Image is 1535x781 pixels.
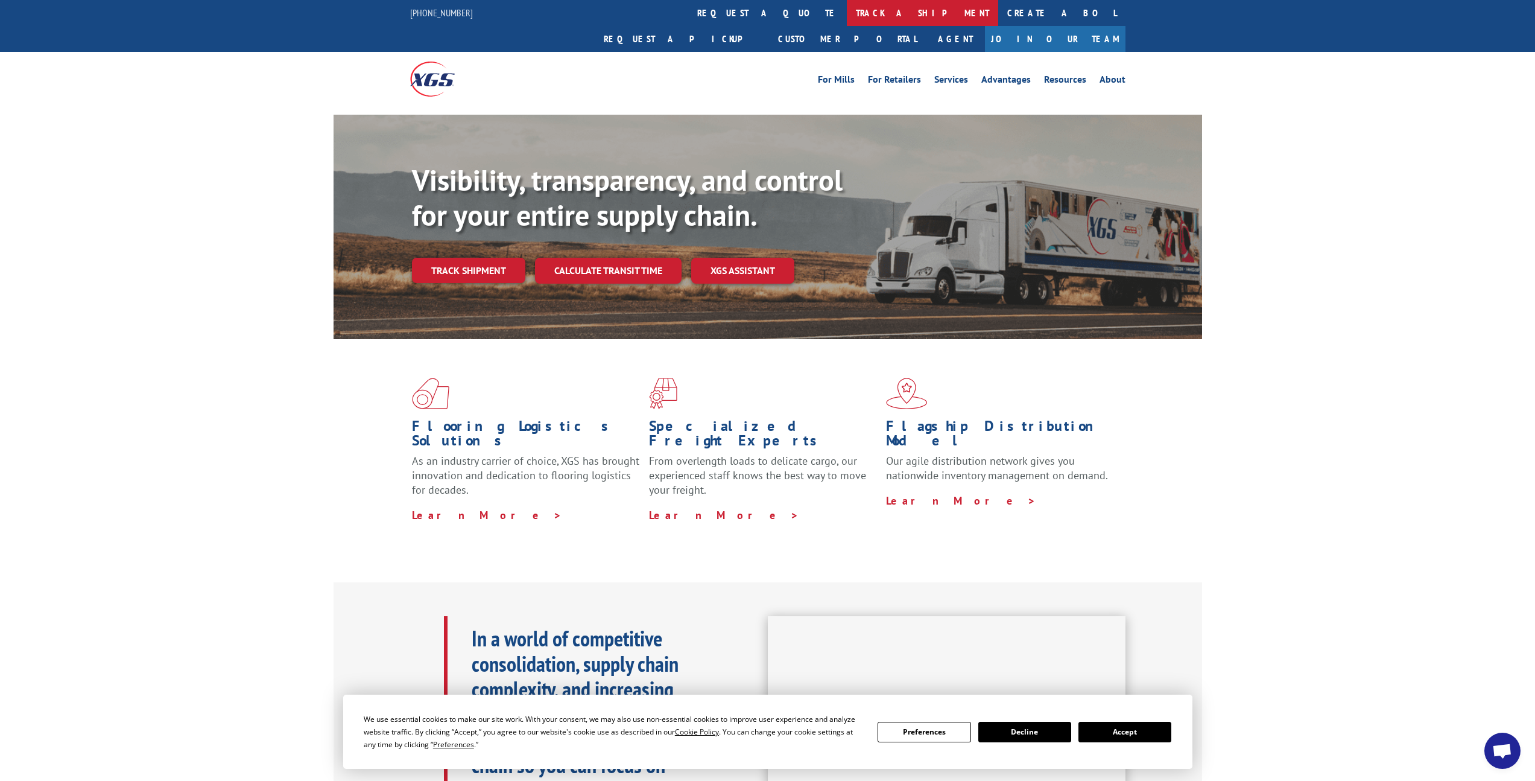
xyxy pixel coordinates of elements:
[981,75,1031,88] a: Advantages
[978,722,1071,742] button: Decline
[886,378,928,409] img: xgs-icon-flagship-distribution-model-red
[926,26,985,52] a: Agent
[675,727,719,737] span: Cookie Policy
[886,494,1036,508] a: Learn More >
[934,75,968,88] a: Services
[985,26,1125,52] a: Join Our Team
[412,419,640,454] h1: Flooring Logistics Solutions
[412,258,525,283] a: Track shipment
[412,378,449,409] img: xgs-icon-total-supply-chain-intelligence-red
[649,454,877,508] p: From overlength loads to delicate cargo, our experienced staff knows the best way to move your fr...
[649,419,877,454] h1: Specialized Freight Experts
[649,508,799,522] a: Learn More >
[868,75,921,88] a: For Retailers
[410,7,473,19] a: [PHONE_NUMBER]
[343,695,1192,769] div: Cookie Consent Prompt
[886,419,1114,454] h1: Flagship Distribution Model
[412,161,843,234] b: Visibility, transparency, and control for your entire supply chain.
[649,378,677,409] img: xgs-icon-focused-on-flooring-red
[433,739,474,750] span: Preferences
[412,508,562,522] a: Learn More >
[818,75,855,88] a: For Mills
[595,26,769,52] a: Request a pickup
[1044,75,1086,88] a: Resources
[412,454,639,497] span: As an industry carrier of choice, XGS has brought innovation and dedication to flooring logistics...
[364,713,863,751] div: We use essential cookies to make our site work. With your consent, we may also use non-essential ...
[878,722,970,742] button: Preferences
[1100,75,1125,88] a: About
[691,258,794,284] a: XGS ASSISTANT
[535,258,682,284] a: Calculate transit time
[1078,722,1171,742] button: Accept
[886,454,1108,482] span: Our agile distribution network gives you nationwide inventory management on demand.
[1484,733,1521,769] div: Open chat
[769,26,926,52] a: Customer Portal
